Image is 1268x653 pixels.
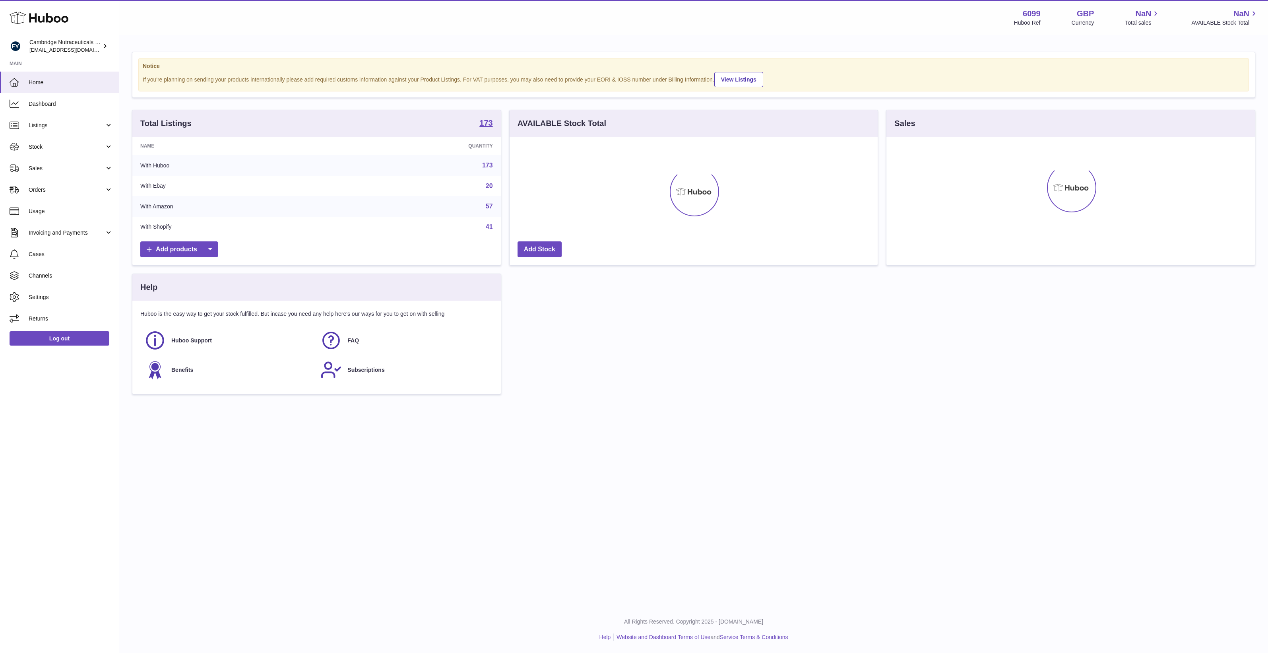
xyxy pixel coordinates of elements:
[132,176,334,196] td: With Ebay
[347,337,359,344] span: FAQ
[486,223,493,230] a: 41
[334,137,501,155] th: Quantity
[29,143,105,151] span: Stock
[614,634,788,641] li: and
[29,251,113,258] span: Cases
[1023,8,1041,19] strong: 6099
[617,634,710,640] a: Website and Dashboard Terms of Use
[518,118,606,129] h3: AVAILABLE Stock Total
[518,241,562,258] a: Add Stock
[10,331,109,346] a: Log out
[29,165,105,172] span: Sales
[1014,19,1041,27] div: Huboo Ref
[486,203,493,210] a: 57
[171,337,212,344] span: Huboo Support
[1077,8,1094,19] strong: GBP
[29,47,117,53] span: [EMAIL_ADDRESS][DOMAIN_NAME]
[479,119,492,128] a: 173
[140,241,218,258] a: Add products
[171,366,193,374] span: Benefits
[599,634,611,640] a: Help
[10,40,21,52] img: internalAdmin-6099@internal.huboo.com
[720,634,788,640] a: Service Terms & Conditions
[29,100,113,108] span: Dashboard
[29,122,105,129] span: Listings
[479,119,492,127] strong: 173
[1072,19,1094,27] div: Currency
[144,330,312,351] a: Huboo Support
[482,162,493,169] a: 173
[1135,8,1151,19] span: NaN
[29,315,113,323] span: Returns
[29,79,113,86] span: Home
[1191,8,1258,27] a: NaN AVAILABLE Stock Total
[1125,19,1160,27] span: Total sales
[132,137,334,155] th: Name
[140,282,157,293] h3: Help
[320,330,489,351] a: FAQ
[29,208,113,215] span: Usage
[144,359,312,381] a: Benefits
[29,272,113,280] span: Channels
[29,39,101,54] div: Cambridge Nutraceuticals Ltd
[29,186,105,194] span: Orders
[1233,8,1249,19] span: NaN
[486,183,493,189] a: 20
[132,217,334,237] td: With Shopify
[132,155,334,176] td: With Huboo
[126,618,1262,626] p: All Rights Reserved. Copyright 2025 - [DOMAIN_NAME]
[132,196,334,217] td: With Amazon
[347,366,384,374] span: Subscriptions
[143,62,1245,70] strong: Notice
[714,72,763,87] a: View Listings
[140,118,192,129] h3: Total Listings
[1125,8,1160,27] a: NaN Total sales
[29,293,113,301] span: Settings
[143,71,1245,87] div: If you're planning on sending your products internationally please add required customs informati...
[894,118,915,129] h3: Sales
[1191,19,1258,27] span: AVAILABLE Stock Total
[320,359,489,381] a: Subscriptions
[140,310,493,318] p: Huboo is the easy way to get your stock fulfilled. But incase you need any help here's our ways f...
[29,229,105,237] span: Invoicing and Payments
